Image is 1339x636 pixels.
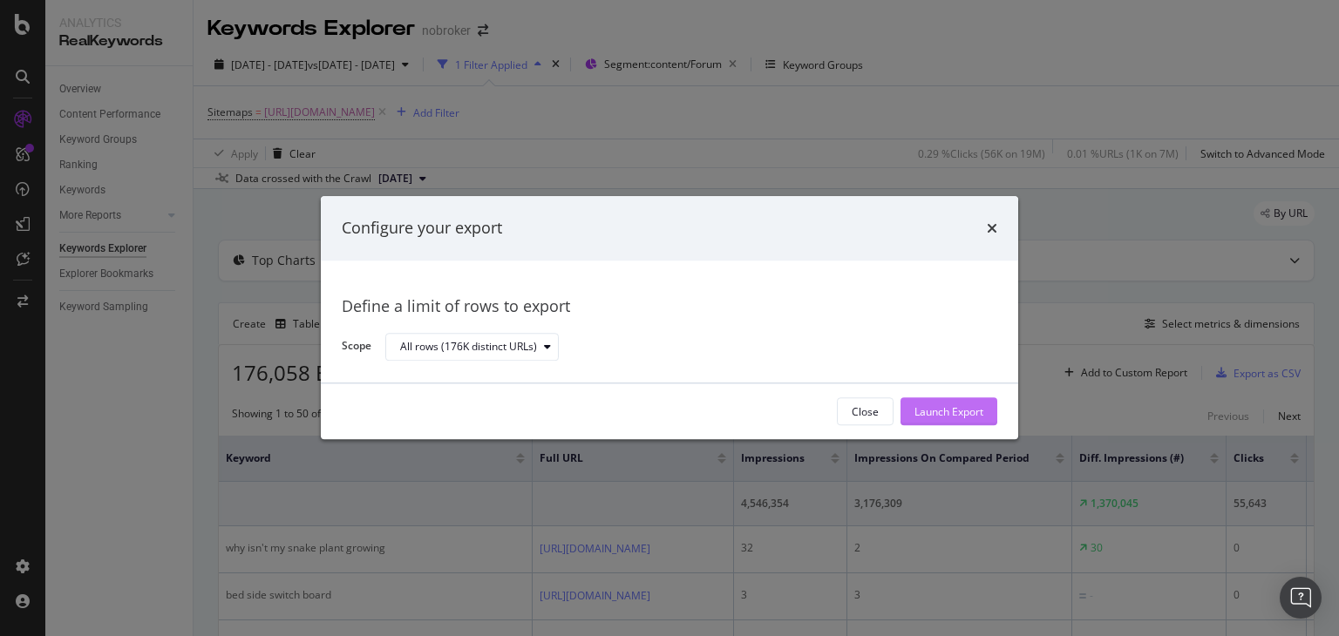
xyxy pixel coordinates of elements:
[342,295,997,318] div: Define a limit of rows to export
[914,404,983,419] div: Launch Export
[901,398,997,426] button: Launch Export
[1280,577,1322,619] div: Open Intercom Messenger
[837,398,894,426] button: Close
[987,217,997,240] div: times
[385,333,559,361] button: All rows (176K distinct URLs)
[342,217,502,240] div: Configure your export
[342,339,371,358] label: Scope
[321,196,1018,439] div: modal
[852,404,879,419] div: Close
[400,342,537,352] div: All rows (176K distinct URLs)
